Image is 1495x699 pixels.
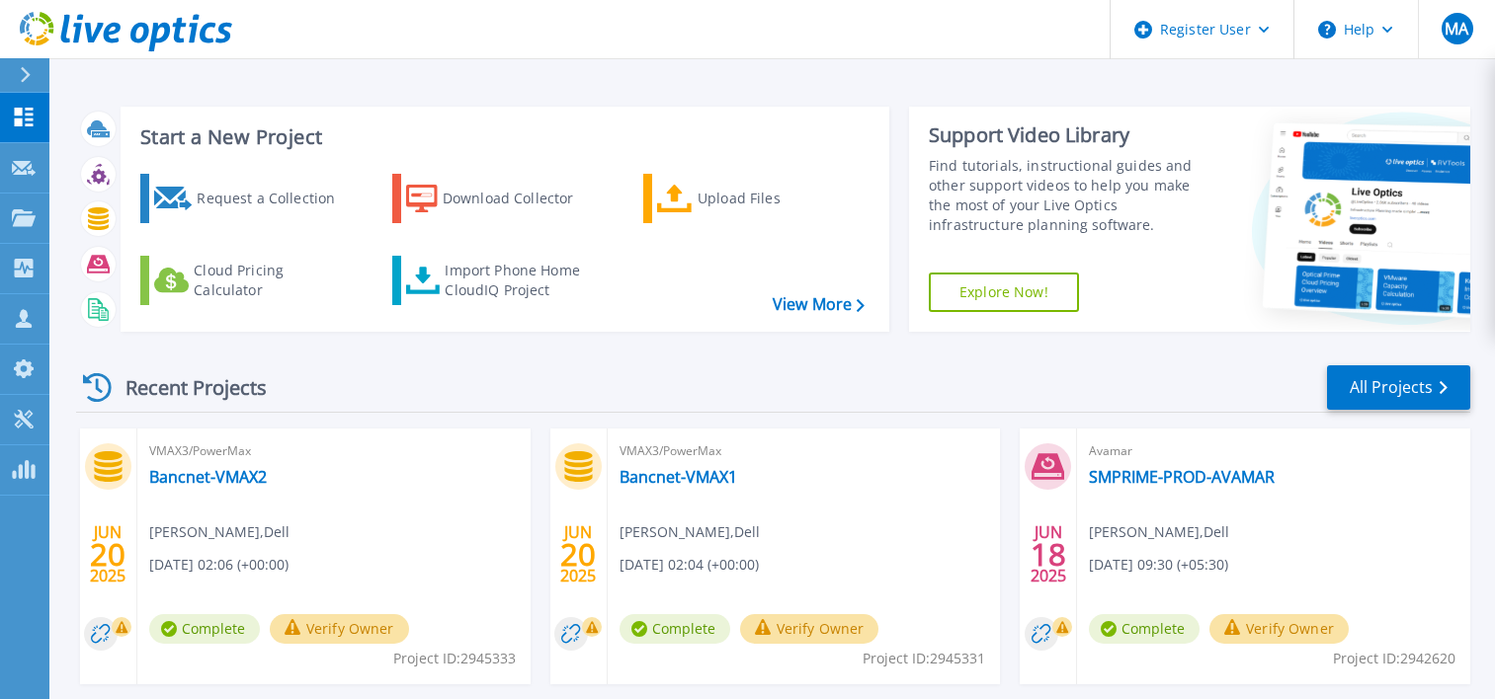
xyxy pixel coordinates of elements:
div: Download Collector [443,179,601,218]
div: Find tutorials, instructional guides and other support videos to help you make the most of your L... [929,156,1210,235]
a: Bancnet-VMAX1 [620,467,737,487]
span: VMAX3/PowerMax [149,440,519,462]
div: Import Phone Home CloudIQ Project [445,261,599,300]
span: 20 [90,546,125,563]
span: [PERSON_NAME] , Dell [620,521,760,543]
a: Upload Files [643,174,864,223]
div: Recent Projects [76,363,293,412]
button: Verify Owner [1209,614,1349,644]
a: SMPRIME-PROD-AVAMAR [1089,467,1275,487]
span: Complete [620,614,730,644]
div: JUN 2025 [89,518,126,590]
a: All Projects [1327,365,1470,410]
span: [DATE] 09:30 (+05:30) [1089,554,1228,576]
button: Verify Owner [270,614,409,644]
a: Request a Collection [140,174,361,223]
div: Request a Collection [197,179,355,218]
div: JUN 2025 [559,518,597,590]
a: View More [773,295,865,314]
span: 18 [1031,546,1066,563]
span: Avamar [1089,440,1458,462]
span: [DATE] 02:06 (+00:00) [149,554,289,576]
span: Complete [1089,614,1200,644]
span: [DATE] 02:04 (+00:00) [620,554,759,576]
a: Explore Now! [929,272,1079,312]
span: Project ID: 2945333 [393,648,516,669]
h3: Start a New Project [140,126,864,148]
span: MA [1445,21,1468,37]
span: 20 [560,546,596,563]
div: Support Video Library [929,122,1210,148]
span: Project ID: 2945331 [863,648,985,669]
span: Complete [149,614,260,644]
button: Verify Owner [740,614,879,644]
div: JUN 2025 [1030,518,1067,590]
a: Download Collector [392,174,613,223]
span: [PERSON_NAME] , Dell [149,521,290,543]
div: Upload Files [698,179,856,218]
a: Cloud Pricing Calculator [140,256,361,305]
span: Project ID: 2942620 [1333,648,1455,669]
div: Cloud Pricing Calculator [194,261,352,300]
a: Bancnet-VMAX2 [149,467,267,487]
span: [PERSON_NAME] , Dell [1089,521,1229,543]
span: VMAX3/PowerMax [620,440,989,462]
